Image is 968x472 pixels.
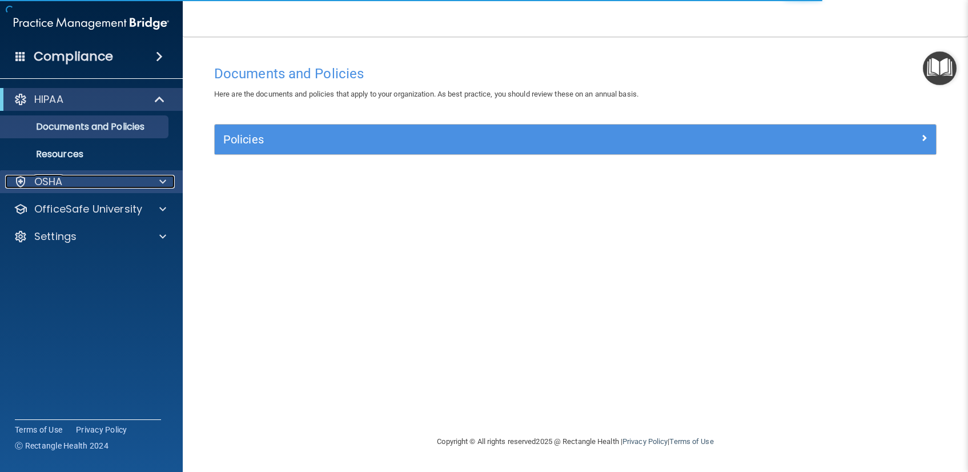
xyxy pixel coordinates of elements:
a: Terms of Use [15,424,62,435]
p: OfficeSafe University [34,202,142,216]
span: Ⓒ Rectangle Health 2024 [15,440,109,451]
a: Policies [223,130,927,149]
p: HIPAA [34,93,63,106]
a: HIPAA [14,93,166,106]
a: OSHA [14,175,166,189]
a: Settings [14,230,166,243]
a: Terms of Use [669,437,713,446]
p: Documents and Policies [7,121,163,133]
h4: Documents and Policies [214,66,937,81]
div: Copyright © All rights reserved 2025 @ Rectangle Health | | [367,423,784,460]
iframe: Drift Widget Chat Controller [770,391,954,437]
p: Settings [34,230,77,243]
img: PMB logo [14,12,169,35]
p: OSHA [34,175,63,189]
button: Open Resource Center [923,51,957,85]
span: Here are the documents and policies that apply to your organization. As best practice, you should... [214,90,638,98]
h5: Policies [223,133,747,146]
a: Privacy Policy [622,437,668,446]
a: OfficeSafe University [14,202,166,216]
p: Resources [7,149,163,160]
a: Privacy Policy [76,424,127,435]
h4: Compliance [34,49,113,65]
